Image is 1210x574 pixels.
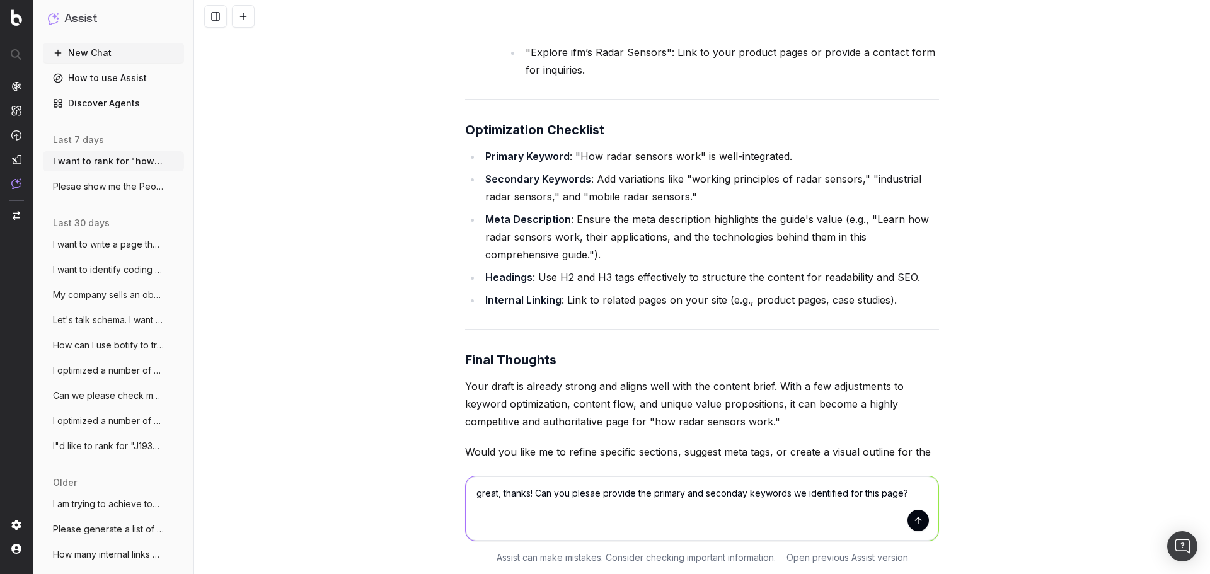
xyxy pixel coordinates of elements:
[53,476,77,489] span: older
[465,352,556,367] strong: Final Thoughts
[485,294,562,306] strong: Internal Linking
[786,551,908,564] a: Open previous Assist version
[481,268,939,286] li: : Use H2 and H3 tags effectively to structure the content for readability and SEO.
[481,147,939,165] li: : "How radar sensors work" is well-integrated.
[53,155,164,168] span: I want to rank for "how radar sensors wo
[485,271,533,284] strong: Headings
[11,544,21,554] img: My account
[485,150,570,163] strong: Primary Keyword
[64,10,97,28] h1: Assist
[53,415,164,427] span: I optimized a number of pages for keywor
[11,154,21,164] img: Studio
[53,364,164,377] span: I optimized a number of pages for keywor
[502,1,939,79] li: The draft lacks a strong CTA to guide readers toward exploring your products or contacting your t...
[53,217,110,229] span: last 30 days
[481,210,939,263] li: : Ensure the meta description highlights the guide's value (e.g., "Learn how radar sensors work, ...
[53,523,164,536] span: Please generate a list of pages on the i
[11,9,22,26] img: Botify logo
[43,544,184,565] button: How many internal links does this URL ha
[11,520,21,530] img: Setting
[43,360,184,381] button: I optimized a number of pages for keywor
[43,285,184,305] button: My company sells an obstacle detection s
[43,436,184,456] button: I"d like to rank for "J1939 radar sensor
[48,13,59,25] img: Assist
[11,178,21,189] img: Assist
[43,335,184,355] button: How can I use botify to track our placem
[53,389,164,402] span: Can we please check my connection to GSC
[43,176,184,197] button: Plesae show me the People Also Asked res
[53,339,164,352] span: How can I use botify to track our placem
[53,289,164,301] span: My company sells an obstacle detection s
[466,476,938,541] textarea: great, thanks! Can you plesae provide the primary and seconday keywords we identified for this page?
[11,105,21,116] img: Intelligence
[465,443,939,478] p: Would you like me to refine specific sections, suggest meta tags, or create a visual outline for ...
[53,498,164,510] span: I am trying to achieve topical authority
[465,377,939,430] p: Your draft is already strong and aligns well with the content brief. With a few adjustments to ke...
[485,213,571,226] strong: Meta Description
[53,180,164,193] span: Plesae show me the People Also Asked res
[43,151,184,171] button: I want to rank for "how radar sensors wo
[43,310,184,330] button: Let's talk schema. I want to create sche
[53,314,164,326] span: Let's talk schema. I want to create sche
[43,411,184,431] button: I optimized a number of pages for keywor
[13,211,20,220] img: Switch project
[48,10,179,28] button: Assist
[53,263,164,276] span: I want to identify coding snippets and/o
[53,440,164,452] span: I"d like to rank for "J1939 radar sensor
[43,68,184,88] a: How to use Assist
[481,170,939,205] li: : Add variations like "working principles of radar sensors," "industrial radar sensors," and "mob...
[481,291,939,309] li: : Link to related pages on your site (e.g., product pages, case studies).
[485,173,591,185] strong: Secondary Keywords
[1167,531,1197,561] div: Open Intercom Messenger
[522,43,939,79] li: "Explore ifm’s Radar Sensors": Link to your product pages or provide a contact form for inquiries.
[11,81,21,91] img: Analytics
[43,43,184,63] button: New Chat
[43,234,184,255] button: I want to write a page that's optimized
[11,130,21,141] img: Activation
[465,122,604,137] strong: Optimization Checklist
[43,494,184,514] button: I am trying to achieve topical authority
[43,260,184,280] button: I want to identify coding snippets and/o
[53,548,164,561] span: How many internal links does this URL ha
[43,386,184,406] button: Can we please check my connection to GSC
[497,551,776,564] p: Assist can make mistakes. Consider checking important information.
[43,93,184,113] a: Discover Agents
[43,519,184,539] button: Please generate a list of pages on the i
[53,238,164,251] span: I want to write a page that's optimized
[53,134,104,146] span: last 7 days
